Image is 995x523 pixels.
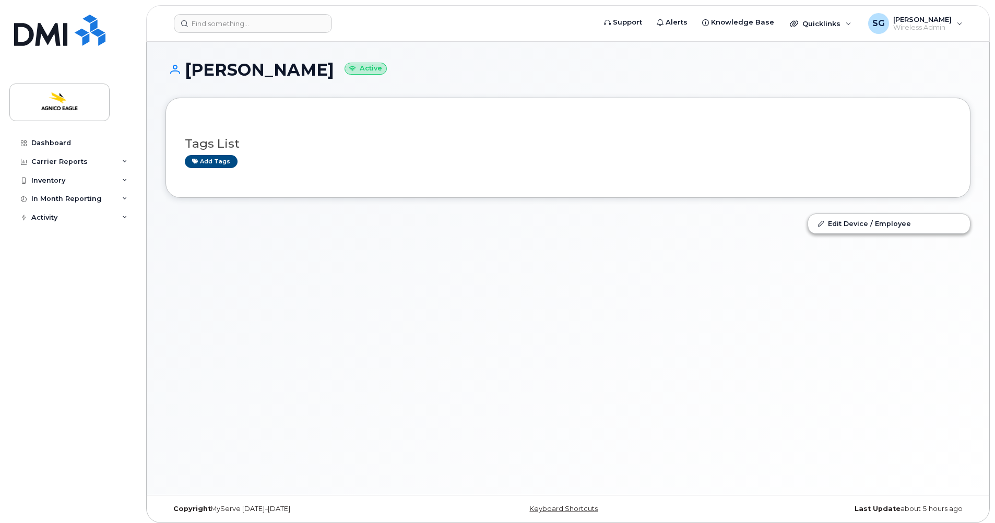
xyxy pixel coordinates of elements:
[185,137,951,150] h3: Tags List
[165,61,970,79] h1: [PERSON_NAME]
[808,214,970,233] a: Edit Device / Employee
[173,505,211,513] strong: Copyright
[702,505,970,513] div: about 5 hours ago
[345,63,387,75] small: Active
[185,155,238,168] a: Add tags
[529,505,598,513] a: Keyboard Shortcuts
[855,505,901,513] strong: Last Update
[165,505,434,513] div: MyServe [DATE]–[DATE]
